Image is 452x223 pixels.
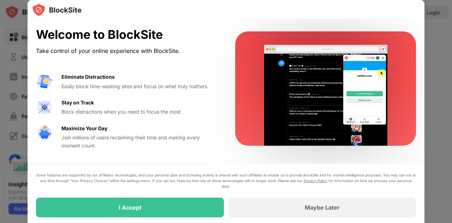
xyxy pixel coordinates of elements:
[36,99,53,116] img: value-focus.svg
[36,28,218,42] div: Welcome to BlockSite
[32,3,82,17] img: logo-blocksite.svg
[61,125,107,132] div: Maximize Your Day
[305,204,340,211] div: Maybe Later
[61,108,218,116] div: Block distractions when you need to focus the most.
[61,134,218,150] div: Join millions of users reclaiming their time and making every moment count.
[36,46,218,56] div: Take control of your online experience with BlockSite.
[304,179,327,183] a: Privacy Policy
[61,99,94,107] div: Stay on Track
[61,83,218,90] div: Easily block time-wasting sites and focus on what truly matters.
[36,172,416,189] div: Some features are supported by our affiliates’ technologies, and your personal data and browsing ...
[36,73,53,90] img: value-avoid-distractions.svg
[119,204,142,211] div: I Accept
[61,73,115,81] div: Eliminate Distractions
[36,125,53,141] img: value-safe-time.svg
